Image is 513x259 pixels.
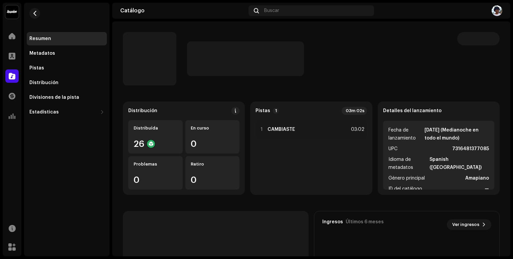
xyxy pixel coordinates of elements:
img: 263043aa-a17f-45fd-9072-e84f24cfc294 [492,5,502,16]
p-badge: 1 [273,108,279,114]
span: UPC [388,145,397,153]
re-m-nav-dropdown: Estadísticas [27,105,107,119]
strong: — [485,185,489,193]
re-m-nav-item: Divisiones de la pista [27,91,107,104]
re-m-nav-item: Distribución [27,76,107,89]
span: Género principal [388,174,425,182]
div: Retiro [191,162,234,167]
button: Ver ingresos [447,219,491,230]
strong: Detalles del lanzamiento [383,108,442,113]
div: Estadísticas [29,109,59,115]
span: ID del catálogo [388,185,422,193]
span: Buscar [264,8,279,13]
div: Metadatos [29,51,55,56]
strong: Spanish ([GEOGRAPHIC_DATA]) [430,156,489,172]
re-m-nav-item: Metadatos [27,47,107,60]
div: 03m 02s [342,107,367,115]
div: Últimos 6 meses [346,219,384,225]
div: Catálogo [120,8,246,13]
div: Divisiones de la pista [29,95,79,100]
div: Pistas [29,65,44,71]
div: Distribuída [134,125,177,131]
strong: CAMBIASTE [268,127,295,132]
re-m-nav-item: Resumen [27,32,107,45]
img: 10370c6a-d0e2-4592-b8a2-38f444b0ca44 [5,5,19,19]
div: 03:02 [350,125,364,134]
div: Problemas [134,162,177,167]
span: Ver ingresos [452,218,479,231]
div: Ingresos [322,219,343,225]
div: Distribución [29,80,58,85]
div: Resumen [29,36,51,41]
span: Idioma de metadatos [388,156,428,172]
div: En curso [191,125,234,131]
strong: Amapiano [465,174,489,182]
strong: Pistas [255,108,270,113]
strong: [DATE] (Medianoche en todo el mundo) [424,126,489,142]
div: Distribución [128,108,157,113]
span: Fecha de lanzamiento [388,126,423,142]
re-m-nav-item: Pistas [27,61,107,75]
strong: 7316481377085 [452,145,489,153]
